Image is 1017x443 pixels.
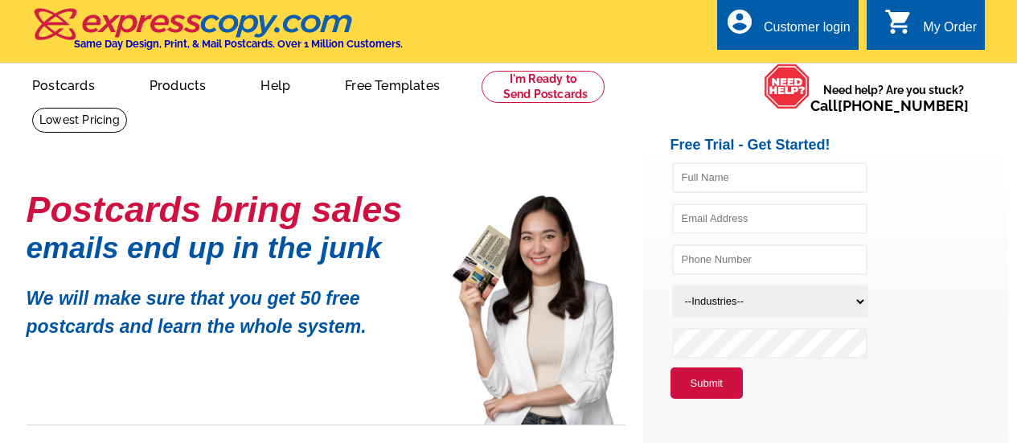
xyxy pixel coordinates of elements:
[884,7,913,36] i: shopping_cart
[27,195,429,224] h1: Postcards bring sales
[670,367,743,400] button: Submit
[27,240,429,256] h1: emails end up in the junk
[764,64,810,109] img: help
[32,19,403,50] a: Same Day Design, Print, & Mail Postcards. Over 1 Million Customers.
[810,97,969,114] span: Call
[672,203,867,234] input: Email Address
[838,97,969,114] a: [PHONE_NUMBER]
[672,244,867,275] input: Phone Number
[923,20,977,43] div: My Order
[235,65,316,103] a: Help
[725,18,851,38] a: account_circle Customer login
[27,273,429,340] p: We will make sure that you get 50 free postcards and learn the whole system.
[725,7,754,36] i: account_circle
[672,162,867,193] input: Full Name
[884,18,977,38] a: shopping_cart My Order
[74,38,403,50] h4: Same Day Design, Print, & Mail Postcards. Over 1 Million Customers.
[319,65,465,103] a: Free Templates
[764,20,851,43] div: Customer login
[6,65,121,103] a: Postcards
[124,65,232,103] a: Products
[670,137,1007,154] h2: Free Trial - Get Started!
[810,82,977,114] span: Need help? Are you stuck?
